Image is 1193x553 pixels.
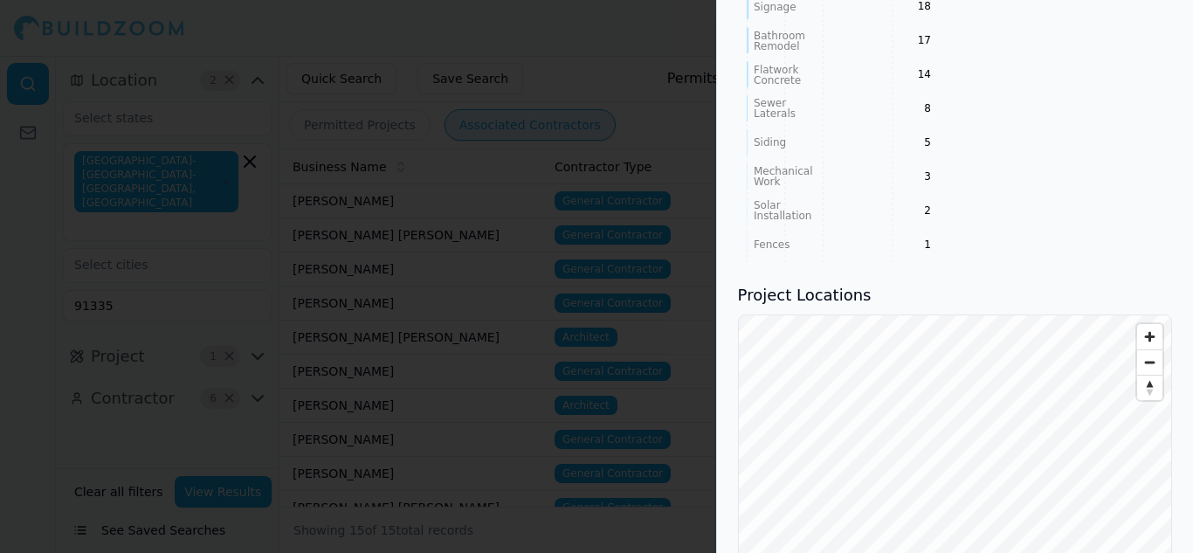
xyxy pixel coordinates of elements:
[754,30,805,42] tspan: Bathroom
[754,165,813,177] tspan: Mechanical
[924,204,931,217] text: 2
[754,74,801,86] tspan: Concrete
[924,102,931,114] text: 8
[924,136,931,149] text: 5
[1137,349,1162,375] button: Zoom out
[754,199,781,211] tspan: Solar
[917,68,930,80] text: 14
[924,238,931,251] text: 1
[754,136,786,149] tspan: Siding
[754,238,790,251] tspan: Fences
[754,107,796,120] tspan: Laterals
[1137,375,1162,400] button: Reset bearing to north
[924,170,931,183] text: 3
[754,97,786,109] tspan: Sewer
[917,34,930,46] text: 17
[754,40,800,52] tspan: Remodel
[754,210,811,222] tspan: Installation
[754,64,798,76] tspan: Flatwork
[1137,324,1162,349] button: Zoom in
[754,176,780,188] tspan: Work
[754,1,796,13] tspan: Signage
[738,283,1172,308] h3: Project Locations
